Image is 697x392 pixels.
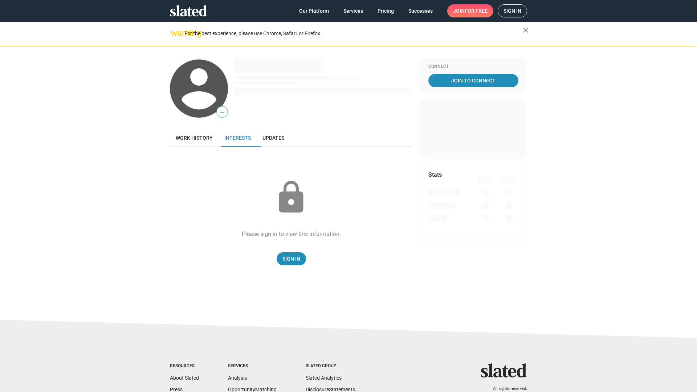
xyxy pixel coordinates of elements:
[372,4,400,17] a: Pricing
[277,252,306,265] a: Sign In
[273,179,309,216] mat-icon: lock
[170,129,219,147] a: Work history
[176,135,213,141] span: Work history
[293,4,335,17] a: Our Platform
[242,230,341,238] div: Please sign in to view this information.
[428,74,518,87] a: Join To Connect
[228,363,277,369] div: Services
[465,4,488,17] span: for free
[430,74,517,87] span: Join To Connect
[428,64,518,70] div: Connect
[217,107,228,117] span: —
[262,135,284,141] span: Updates
[306,363,355,369] div: Slated Group
[378,4,394,17] span: Pricing
[408,4,433,17] span: Successes
[343,4,363,17] span: Services
[224,135,251,141] span: Interests
[306,375,342,381] a: Slated Analytics
[257,129,290,147] a: Updates
[228,375,247,381] a: Analysis
[184,29,523,38] div: For the best experience, please use Chrome, Safari, or Firefox.
[170,363,199,369] div: Resources
[338,4,369,17] a: Services
[171,29,179,37] mat-icon: warning
[299,4,329,17] span: Our Platform
[170,375,199,381] a: About Slated
[403,4,439,17] a: Successes
[447,4,493,17] a: Joinfor free
[504,5,521,17] span: Sign in
[428,171,442,179] mat-card-title: Stats
[282,252,300,265] span: Sign In
[219,129,257,147] a: Interests
[521,26,530,34] mat-icon: close
[498,4,527,17] a: Sign in
[453,4,488,17] span: Join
